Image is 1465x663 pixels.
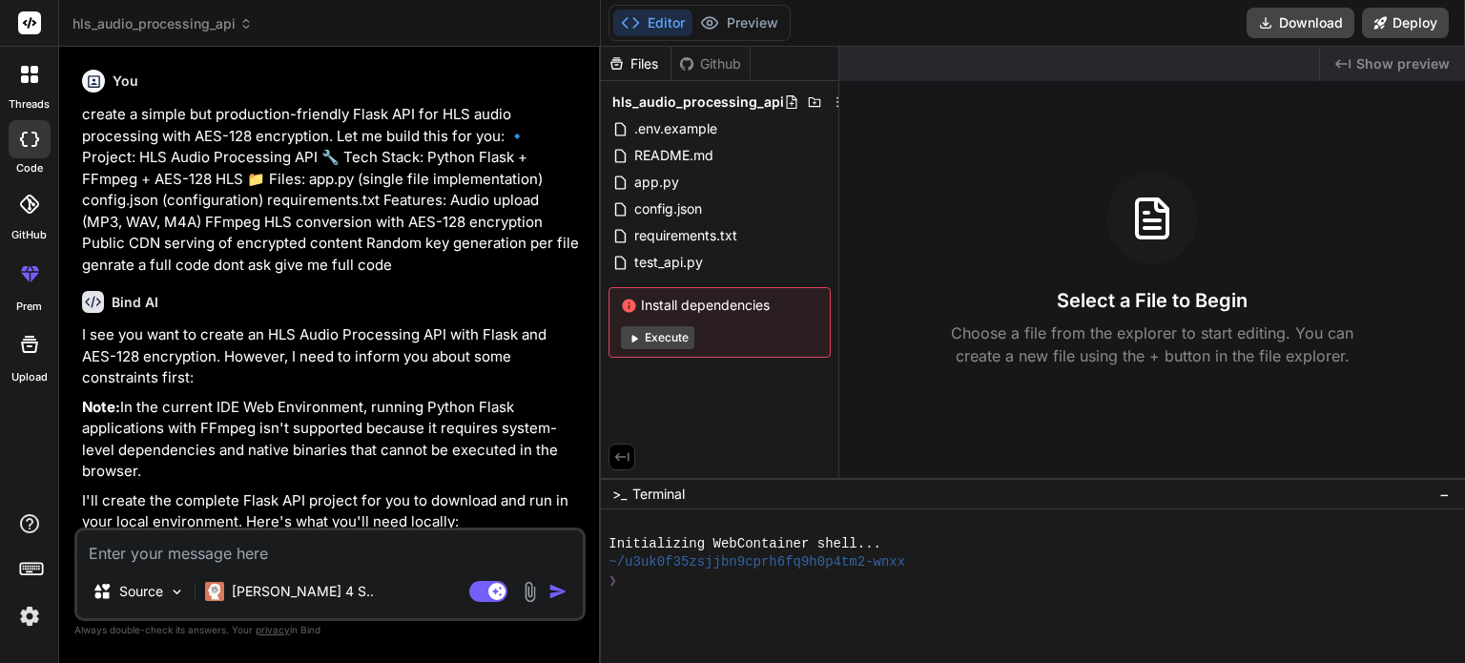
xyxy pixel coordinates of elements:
[16,299,42,315] label: prem
[119,582,163,601] p: Source
[692,10,786,36] button: Preview
[256,624,290,635] span: privacy
[16,160,43,176] label: code
[82,324,582,389] p: I see you want to create an HLS Audio Processing API with Flask and AES-128 encryption. However, ...
[169,584,185,600] img: Pick Models
[548,582,567,601] img: icon
[939,321,1366,367] p: Choose a file from the explorer to start editing. You can create a new file using the + button in...
[632,197,704,220] span: config.json
[82,104,582,276] p: create a simple but production-friendly Flask API for HLS audio processing with AES-128 encryptio...
[1439,485,1450,504] span: −
[113,72,138,91] h6: You
[613,10,692,36] button: Editor
[609,535,881,553] span: Initializing WebContainer shell...
[1356,54,1450,73] span: Show preview
[1435,479,1454,509] button: −
[632,485,685,504] span: Terminal
[632,224,739,247] span: requirements.txt
[13,600,46,632] img: settings
[82,398,120,416] strong: Note:
[601,54,671,73] div: Files
[632,171,681,194] span: app.py
[612,93,784,112] span: hls_audio_processing_api
[609,553,905,571] span: ~/u3uk0f35zsjjbn9cprh6fq9h0p4tm2-wnxx
[232,582,374,601] p: [PERSON_NAME] 4 S..
[1057,287,1248,314] h3: Select a File to Begin
[11,227,47,243] label: GitHub
[612,485,627,504] span: >_
[82,490,582,533] p: I'll create the complete Flask API project for you to download and run in your local environment....
[11,369,48,385] label: Upload
[9,96,50,113] label: threads
[1247,8,1354,38] button: Download
[632,117,719,140] span: .env.example
[519,581,541,603] img: attachment
[112,293,158,312] h6: Bind AI
[621,326,694,349] button: Execute
[609,572,618,590] span: ❯
[72,14,253,33] span: hls_audio_processing_api
[671,54,750,73] div: Github
[82,397,582,483] p: In the current IDE Web Environment, running Python Flask applications with FFmpeg isn't supported...
[1362,8,1449,38] button: Deploy
[621,296,818,315] span: Install dependencies
[632,251,705,274] span: test_api.py
[205,582,224,601] img: Claude 4 Sonnet
[632,144,715,167] span: README.md
[74,621,586,639] p: Always double-check its answers. Your in Bind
